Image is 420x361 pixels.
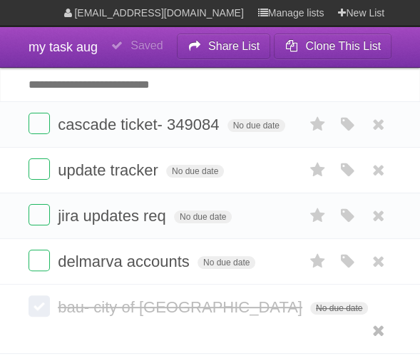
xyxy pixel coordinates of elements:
b: Share List [208,40,260,52]
button: Share List [177,34,271,59]
span: my task aug [29,40,98,54]
span: No due date [166,165,224,178]
span: delmarva accounts [58,253,193,270]
b: Clone This List [305,40,381,52]
span: cascade ticket- 349084 [58,116,222,133]
label: Star task [304,204,332,228]
label: Star task [304,113,332,136]
span: jira updates req [58,207,170,225]
label: Done [29,204,50,225]
label: Done [29,158,50,180]
label: Done [29,113,50,134]
span: update tracker [58,161,162,179]
span: No due date [174,210,232,223]
b: Saved [130,39,163,51]
label: Done [29,250,50,271]
label: Done [29,295,50,317]
span: No due date [310,302,368,315]
button: Clone This List [274,34,391,59]
span: bau- city of [GEOGRAPHIC_DATA] [58,298,306,316]
span: No due date [227,119,285,132]
span: No due date [198,256,255,269]
label: Star task [304,158,332,182]
label: Star task [304,250,332,273]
